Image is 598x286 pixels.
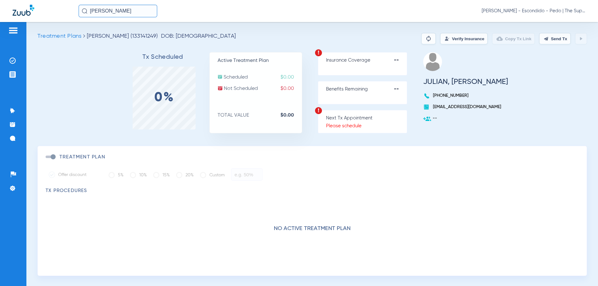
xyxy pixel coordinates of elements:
[423,79,508,85] h3: JULIAN, [PERSON_NAME]
[394,57,407,63] strong: --
[200,169,225,181] label: Custom
[544,36,549,41] img: send.svg
[326,123,407,129] p: Please schedule
[231,168,263,181] input: e.g. 50%
[37,33,81,39] span: Treatment Plans
[280,112,302,118] strong: $0.00
[8,27,18,34] img: hamburger-icon
[49,172,99,178] label: Offer discount
[440,33,488,44] button: Verify Insurance
[326,86,407,92] p: Benefits Remaining
[280,85,302,92] span: $0.00
[161,33,236,39] span: DOB: [DEMOGRAPHIC_DATA]
[46,194,579,272] div: No active treatment plan
[218,58,302,64] p: Active Treatment Plan
[218,74,223,79] img: scheduled.svg
[218,74,302,80] p: Scheduled
[423,104,429,110] img: book.svg
[423,115,508,121] p: --
[82,8,87,14] img: Search Icon
[59,154,105,160] h3: Treatment Plan
[154,95,174,101] label: 0%
[445,36,450,41] img: Verify Insurance
[326,57,407,63] p: Insurance Coverage
[280,74,302,80] span: $0.00
[87,33,158,39] span: [PERSON_NAME] (133141249)
[496,36,503,42] img: link-copy.png
[425,35,432,42] img: Reparse
[326,115,407,121] p: Next Tx Appointment
[482,8,585,14] span: [PERSON_NAME] - Escondido - Pedo | The Super Dentists
[218,112,302,118] p: TOTAL VALUE
[46,188,579,194] h3: TX Procedures
[108,169,124,181] label: 5%
[79,5,157,17] input: Search for patients
[423,92,508,99] p: [PHONE_NUMBER]
[579,36,584,41] img: play.svg
[394,86,407,92] strong: --
[218,85,223,91] img: not-scheduled.svg
[218,85,302,92] p: Not Scheduled
[315,49,322,57] img: warning.svg
[13,5,34,16] img: Zuub Logo
[567,256,598,286] iframe: Chat Widget
[539,33,571,44] button: Send Tx
[423,52,442,71] img: profile.png
[423,92,431,99] img: voice-call-b.svg
[492,33,535,44] button: Copy Tx Link
[315,107,322,114] img: warning.svg
[423,104,508,110] p: [EMAIL_ADDRESS][DOMAIN_NAME]
[153,169,170,181] label: 15%
[423,115,431,123] img: add-user.svg
[130,169,147,181] label: 10%
[176,169,194,181] label: 20%
[117,54,209,60] h3: Tx Scheduled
